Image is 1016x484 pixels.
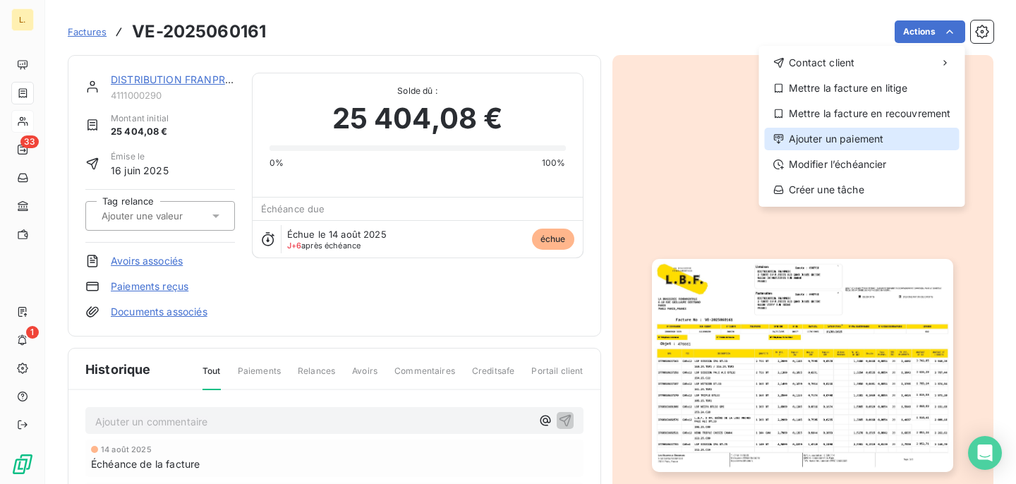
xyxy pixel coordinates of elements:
[765,153,960,176] div: Modifier l’échéancier
[765,128,960,150] div: Ajouter un paiement
[759,46,965,207] div: Actions
[765,179,960,201] div: Créer une tâche
[765,77,960,99] div: Mettre la facture en litige
[765,102,960,125] div: Mettre la facture en recouvrement
[789,56,854,70] span: Contact client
